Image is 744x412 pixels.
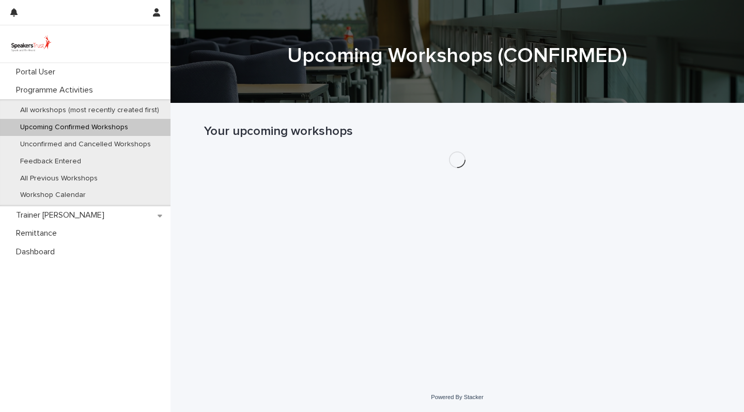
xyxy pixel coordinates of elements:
[12,106,167,115] p: All workshops (most recently created first)
[12,123,136,132] p: Upcoming Confirmed Workshops
[12,85,101,95] p: Programme Activities
[204,124,710,139] h1: Your upcoming workshops
[431,394,483,400] a: Powered By Stacker
[12,157,89,166] p: Feedback Entered
[12,67,64,77] p: Portal User
[12,247,63,257] p: Dashboard
[12,228,65,238] p: Remittance
[8,34,54,54] img: UVamC7uQTJC0k9vuxGLS
[12,191,94,200] p: Workshop Calendar
[12,140,159,149] p: Unconfirmed and Cancelled Workshops
[204,43,710,68] h1: Upcoming Workshops (CONFIRMED)
[12,210,113,220] p: Trainer [PERSON_NAME]
[12,174,106,183] p: All Previous Workshops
